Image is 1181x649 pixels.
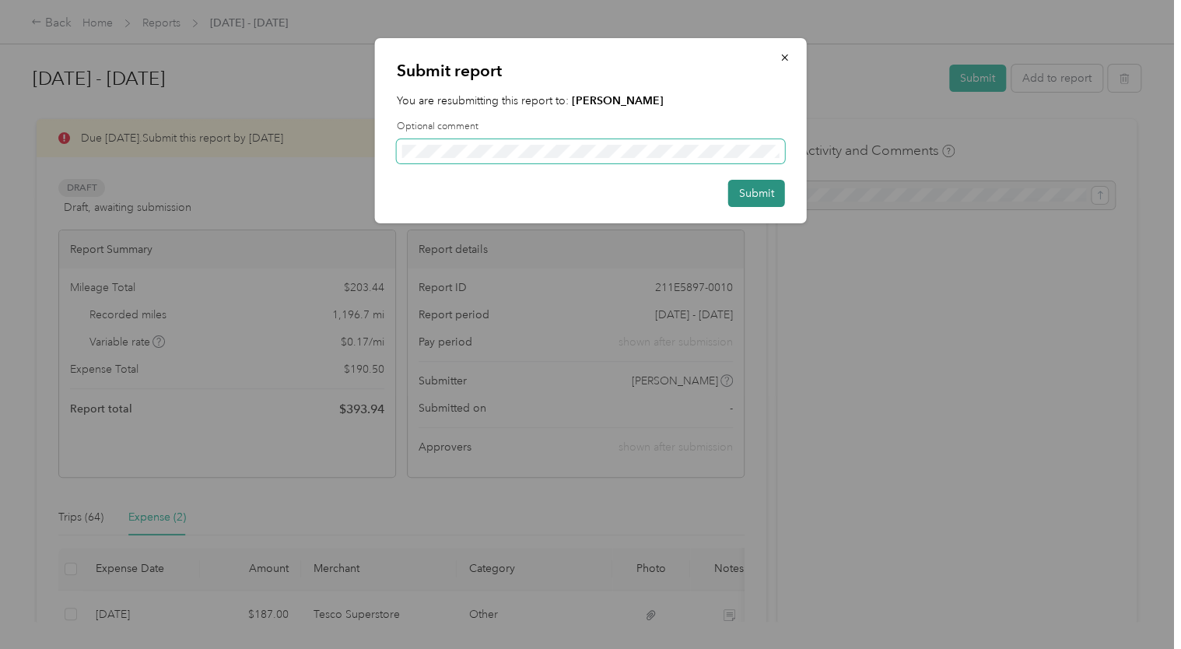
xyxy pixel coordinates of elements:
[397,93,785,109] p: You are resubmitting this report to:
[397,120,785,134] label: Optional comment
[572,94,664,107] strong: [PERSON_NAME]
[397,60,785,82] p: Submit report
[728,180,785,207] button: Submit
[1094,562,1181,649] iframe: Everlance-gr Chat Button Frame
